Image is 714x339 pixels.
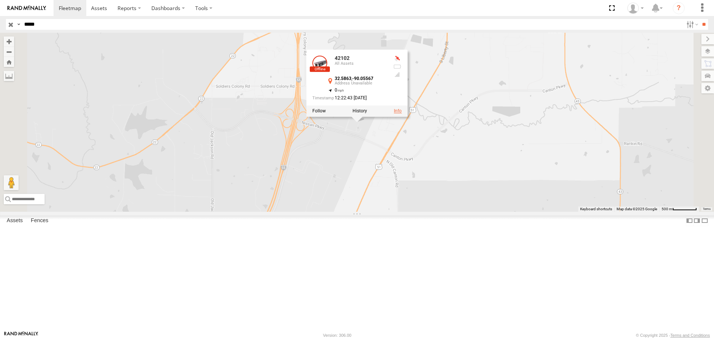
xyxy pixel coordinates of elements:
[394,109,402,114] a: View Asset Details
[617,207,657,211] span: Map data ©2025 Google
[4,332,38,339] a: Visit our Website
[703,207,711,210] a: Terms (opens in new tab)
[580,207,612,212] button: Keyboard shortcuts
[393,64,402,70] div: No battery health information received from this device.
[312,96,387,101] div: Date/time of location update
[625,3,646,14] div: Caseta Laredo TX
[335,61,387,66] div: All Assets
[335,77,387,86] div: ,
[701,83,714,93] label: Map Settings
[662,207,672,211] span: 500 m
[7,6,46,11] img: rand-logo.svg
[4,71,14,81] label: Measure
[3,216,26,226] label: Assets
[659,207,699,212] button: Map Scale: 500 m per 62 pixels
[701,215,708,226] label: Hide Summary Table
[323,333,351,338] div: Version: 306.00
[352,76,373,81] strong: -90.05567
[335,88,344,93] span: 0
[312,56,327,71] a: View Asset Details
[686,215,693,226] label: Dock Summary Table to the Left
[684,19,699,30] label: Search Filter Options
[673,2,685,14] i: ?
[4,175,19,190] button: Drag Pegman onto the map to open Street View
[4,36,14,47] button: Zoom in
[335,55,350,61] a: 42102
[16,19,22,30] label: Search Query
[393,72,402,78] div: Last Event GSM Signal Strength
[27,216,52,226] label: Fences
[670,333,710,338] a: Terms and Conditions
[4,47,14,57] button: Zoom out
[4,57,14,67] button: Zoom Home
[693,215,701,226] label: Dock Summary Table to the Right
[393,56,402,62] div: No GPS Fix
[312,109,326,114] label: Realtime tracking of Asset
[636,333,710,338] div: © Copyright 2025 -
[353,109,367,114] label: View Asset History
[335,76,351,81] strong: 32.5863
